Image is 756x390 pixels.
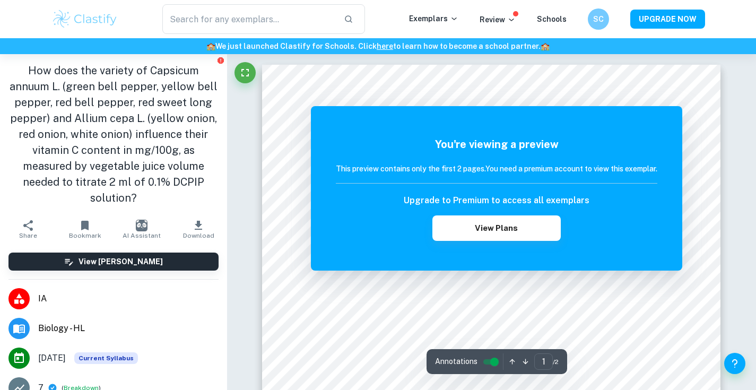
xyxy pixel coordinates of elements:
[8,63,219,206] h1: How does the variety of Capsicum annuum L. (green bell pepper, yellow bell pepper, red bell peppe...
[234,62,256,83] button: Fullscreen
[38,352,66,365] span: [DATE]
[2,40,754,52] h6: We just launched Clastify for Schools. Click to learn how to become a school partner.
[74,352,138,364] div: This exemplar is based on the current syllabus. Feel free to refer to it for inspiration/ideas wh...
[592,13,604,25] h6: SC
[541,42,550,50] span: 🏫
[170,214,227,244] button: Download
[217,56,225,64] button: Report issue
[51,8,119,30] img: Clastify logo
[38,322,219,335] span: Biology - HL
[588,8,609,30] button: SC
[162,4,336,34] input: Search for any exemplars...
[206,42,215,50] span: 🏫
[123,232,161,239] span: AI Assistant
[136,220,147,231] img: AI Assistant
[79,256,163,267] h6: View [PERSON_NAME]
[114,214,170,244] button: AI Assistant
[435,356,477,367] span: Annotations
[69,232,101,239] span: Bookmark
[19,232,37,239] span: Share
[404,194,589,207] h6: Upgrade to Premium to access all exemplars
[57,214,114,244] button: Bookmark
[630,10,705,29] button: UPGRADE NOW
[553,357,559,367] span: / 2
[537,15,567,23] a: Schools
[38,292,219,305] span: IA
[377,42,393,50] a: here
[336,136,657,152] h5: You're viewing a preview
[183,232,214,239] span: Download
[336,163,657,175] h6: This preview contains only the first 2 pages. You need a premium account to view this exemplar.
[724,353,745,374] button: Help and Feedback
[432,215,561,241] button: View Plans
[74,352,138,364] span: Current Syllabus
[8,253,219,271] button: View [PERSON_NAME]
[409,13,458,24] p: Exemplars
[480,14,516,25] p: Review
